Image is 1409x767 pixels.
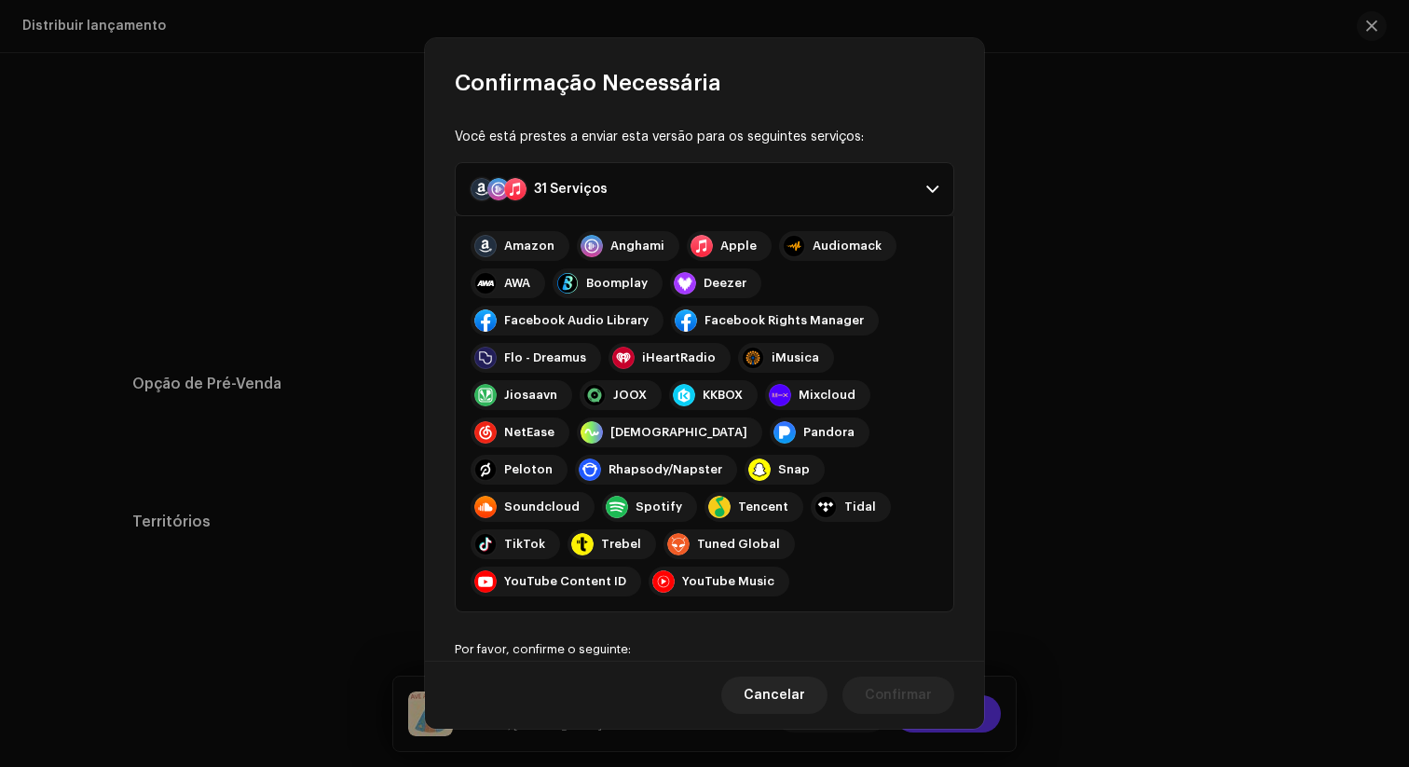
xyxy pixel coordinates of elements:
[865,677,932,714] span: Confirmar
[813,239,882,253] div: Audiomack
[636,500,682,514] div: Spotify
[610,239,664,253] div: Anghami
[613,388,647,403] div: JOOX
[504,574,626,589] div: YouTube Content ID
[601,537,641,552] div: Trebel
[504,350,586,365] div: Flo - Dreamus
[772,350,819,365] div: iMusica
[504,276,530,291] div: AWA
[744,677,805,714] span: Cancelar
[504,462,553,477] div: Peloton
[504,239,554,253] div: Amazon
[609,462,722,477] div: Rhapsody/Napster
[682,574,774,589] div: YouTube Music
[504,388,557,403] div: Jiosaavn
[455,128,954,147] div: Você está prestes a enviar esta versão para os seguintes serviços:
[455,162,954,216] p-accordion-header: 31 Serviços
[534,182,608,197] div: 31 Serviços
[504,500,580,514] div: Soundcloud
[704,276,746,291] div: Deezer
[738,500,788,514] div: Tencent
[704,313,864,328] div: Facebook Rights Manager
[504,425,554,440] div: NetEase
[504,313,649,328] div: Facebook Audio Library
[778,462,810,477] div: Snap
[455,642,954,657] div: Por favor, confirme o seguinte:
[697,537,780,552] div: Tuned Global
[455,216,954,612] p-accordion-content: 31 Serviços
[720,239,757,253] div: Apple
[586,276,648,291] div: Boomplay
[844,500,876,514] div: Tidal
[642,350,716,365] div: iHeartRadio
[504,537,545,552] div: TikTok
[455,68,721,98] span: Confirmação Necessária
[703,388,743,403] div: KKBOX
[803,425,855,440] div: Pandora
[799,388,855,403] div: Mixcloud
[842,677,954,714] button: Confirmar
[721,677,828,714] button: Cancelar
[610,425,747,440] div: [DEMOGRAPHIC_DATA]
